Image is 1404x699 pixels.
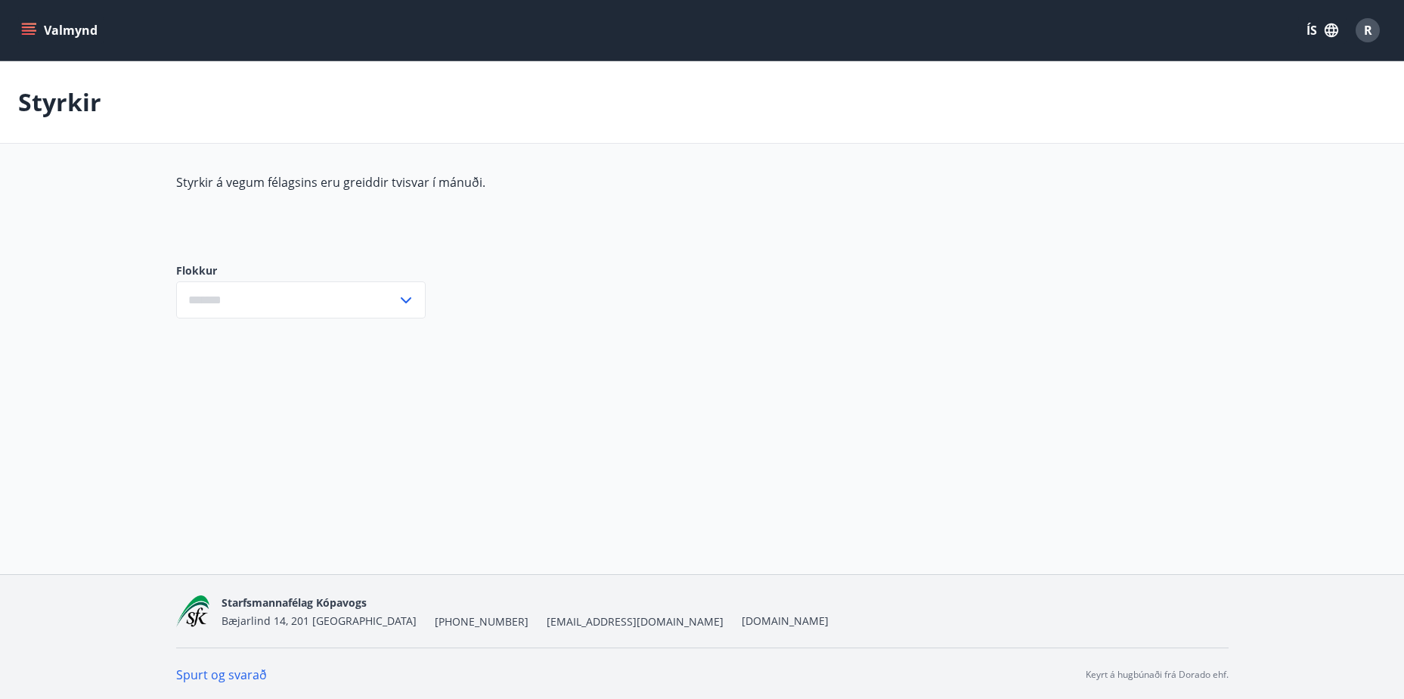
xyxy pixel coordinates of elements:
button: ÍS [1298,17,1347,44]
span: R [1364,22,1372,39]
img: x5MjQkxwhnYn6YREZUTEa9Q4KsBUeQdWGts9Dj4O.png [176,595,210,628]
p: Keyrt á hugbúnaði frá Dorado ehf. [1086,668,1229,682]
label: Flokkur [176,263,426,278]
span: [PHONE_NUMBER] [435,614,528,629]
a: [DOMAIN_NAME] [742,614,829,628]
span: Bæjarlind 14, 201 [GEOGRAPHIC_DATA] [222,614,417,628]
button: R [1350,12,1386,48]
p: Styrkir á vegum félagsins eru greiddir tvisvar í mánuði. [176,174,890,191]
p: Styrkir [18,85,101,119]
a: Spurt og svarað [176,666,267,683]
span: [EMAIL_ADDRESS][DOMAIN_NAME] [547,614,724,629]
button: menu [18,17,104,44]
span: Starfsmannafélag Kópavogs [222,595,367,610]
